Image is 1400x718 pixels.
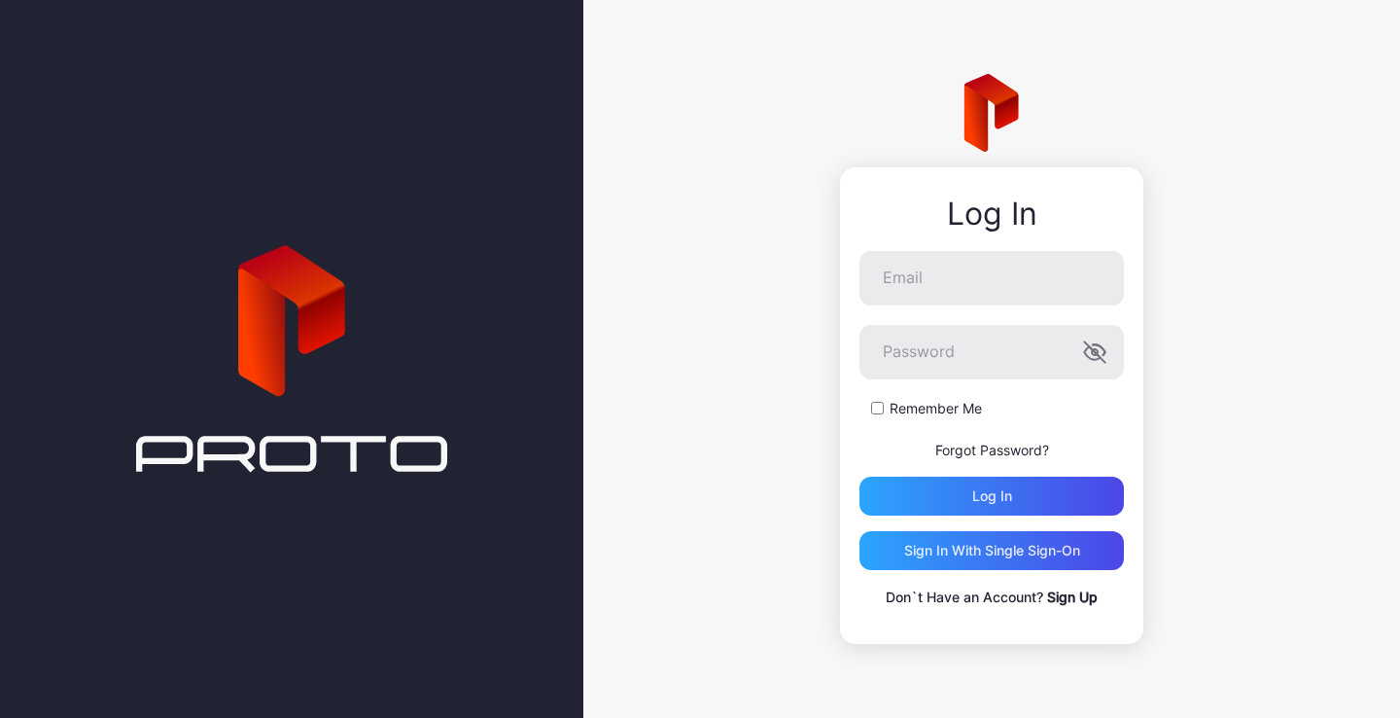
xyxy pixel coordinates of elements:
p: Don`t Have an Account? [859,586,1124,609]
a: Forgot Password? [935,442,1049,458]
input: Email [859,251,1124,305]
button: Password [1083,341,1106,364]
div: Sign in With Single Sign-On [904,543,1080,558]
div: Log in [972,488,1012,504]
label: Remember Me [890,399,982,418]
div: Log In [859,197,1124,232]
a: Sign Up [1047,589,1098,605]
button: Log in [859,477,1124,516]
button: Sign in With Single Sign-On [859,531,1124,570]
input: Password [859,325,1124,379]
